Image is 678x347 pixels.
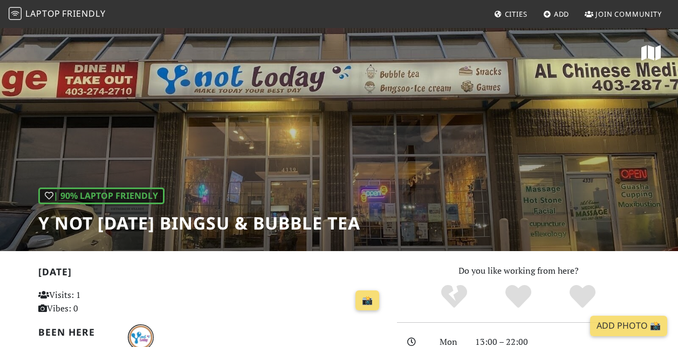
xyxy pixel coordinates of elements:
[505,9,528,19] span: Cities
[580,4,666,24] a: Join Community
[38,213,360,233] h1: Y Not [DATE] Bingsu & Bubble tea
[595,9,662,19] span: Join Community
[550,283,614,310] div: Definitely!
[487,283,551,310] div: Yes
[62,8,105,19] span: Friendly
[38,288,145,316] p: Visits: 1 Vibes: 0
[422,283,487,310] div: No
[490,4,532,24] a: Cities
[397,264,640,278] p: Do you like working from here?
[25,8,60,19] span: Laptop
[554,9,570,19] span: Add
[9,5,106,24] a: LaptopFriendly LaptopFriendly
[355,290,379,311] a: 📸
[38,327,115,338] h2: Been here
[38,188,165,205] div: | 90% Laptop Friendly
[539,4,574,24] a: Add
[9,7,22,20] img: LaptopFriendly
[590,316,667,336] a: Add Photo 📸
[128,330,154,342] span: Zet Le
[38,266,384,282] h2: [DATE]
